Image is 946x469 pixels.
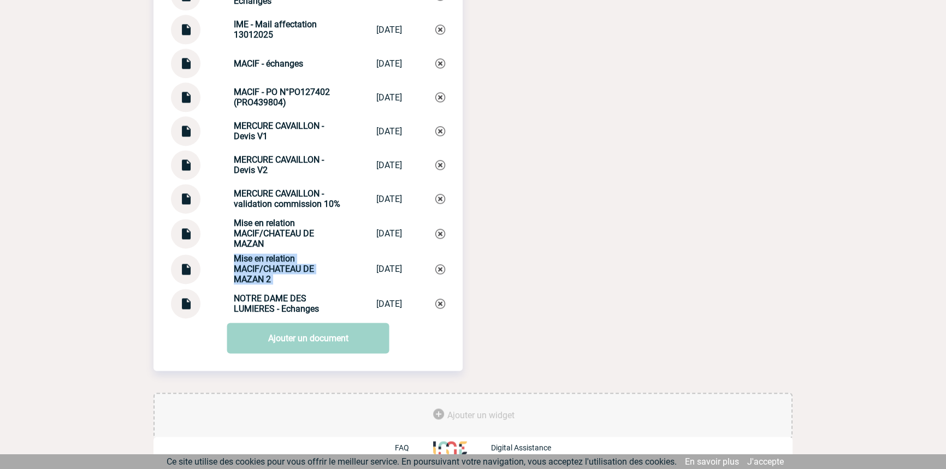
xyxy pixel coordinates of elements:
[234,19,317,40] strong: IME - Mail affectation 13012025
[435,264,445,274] img: Supprimer
[435,194,445,204] img: Supprimer
[491,443,551,452] p: Digital Assistance
[376,299,402,309] div: [DATE]
[376,25,402,35] div: [DATE]
[153,393,793,438] div: Ajouter des outils d'aide à la gestion de votre événement
[435,126,445,136] img: Supprimer
[435,299,445,308] img: Supprimer
[395,443,409,452] p: FAQ
[167,456,677,467] span: Ce site utilise des cookies pour vous offrir le meilleur service. En poursuivant votre navigation...
[435,58,445,68] img: Supprimer
[376,92,402,103] div: [DATE]
[234,218,314,249] strong: Mise en relation MACIF/CHATEAU DE MAZAN
[433,441,467,454] img: http://www.idealmeetingsevents.fr/
[234,293,319,314] strong: NOTRE DAME DES LUMIERES - Echanges
[234,188,340,209] strong: MERCURE CAVAILLON - validation commission 10%
[376,264,402,274] div: [DATE]
[435,92,445,102] img: Supprimer
[376,194,402,204] div: [DATE]
[685,456,739,467] a: En savoir plus
[435,25,445,34] img: Supprimer
[435,229,445,239] img: Supprimer
[234,155,324,175] strong: MERCURE CAVAILLON - Devis V2
[234,121,324,141] strong: MERCURE CAVAILLON - Devis V1
[376,58,402,69] div: [DATE]
[376,228,402,239] div: [DATE]
[227,323,389,353] a: Ajouter un document
[234,58,303,69] strong: MACIF - échanges
[234,253,314,284] strong: Mise en relation MACIF/CHATEAU DE MAZAN 2
[435,160,445,170] img: Supprimer
[395,442,433,453] a: FAQ
[376,126,402,136] div: [DATE]
[447,410,515,420] span: Ajouter un widget
[376,160,402,170] div: [DATE]
[234,87,330,108] strong: MACIF - PO N°PO127402 (PRO439804)
[747,456,784,467] a: J'accepte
